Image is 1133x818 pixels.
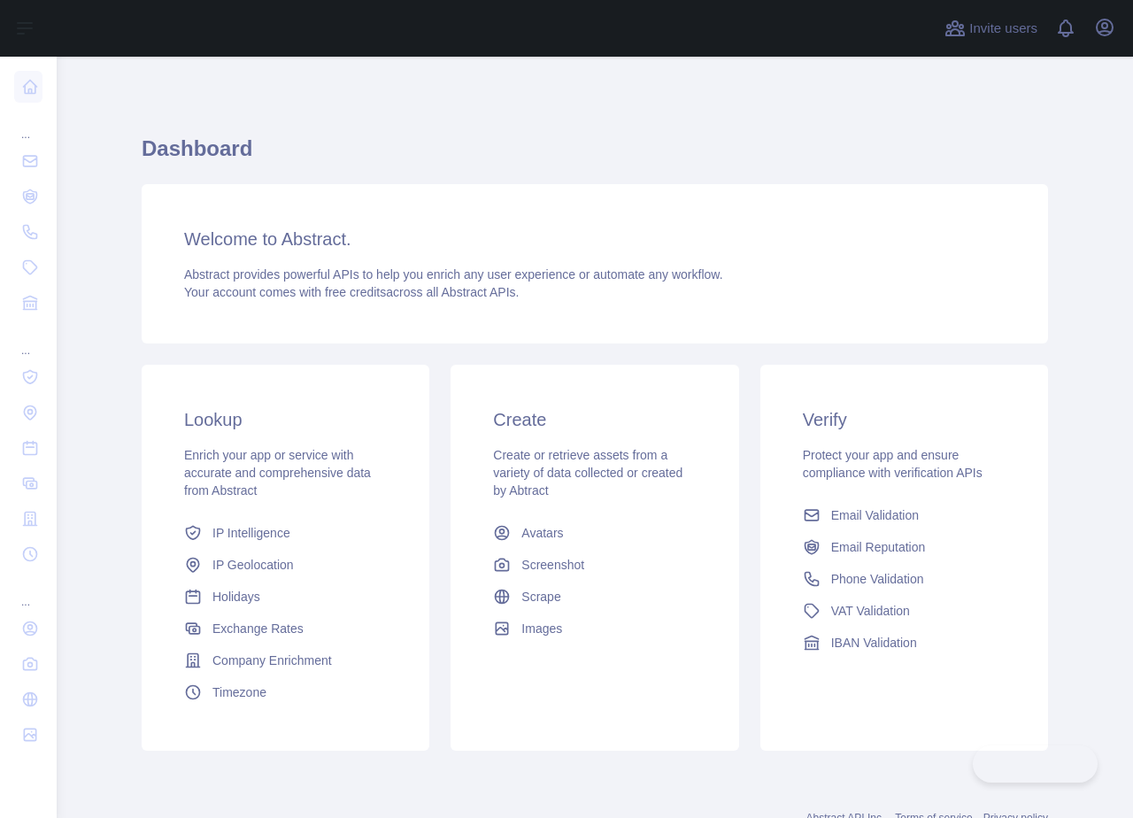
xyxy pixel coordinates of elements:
a: Email Reputation [796,531,1013,563]
span: Holidays [212,588,260,606]
a: IP Intelligence [177,517,394,549]
h3: Lookup [184,407,387,432]
a: IP Geolocation [177,549,394,581]
iframe: Toggle Customer Support [973,745,1098,783]
span: Scrape [521,588,560,606]
span: IBAN Validation [831,634,917,652]
span: Phone Validation [831,570,924,588]
span: IP Intelligence [212,524,290,542]
a: IBAN Validation [796,627,1013,659]
span: Images [521,620,562,637]
span: Exchange Rates [212,620,304,637]
a: Screenshot [486,549,703,581]
span: free credits [325,285,386,299]
span: Your account comes with across all Abstract APIs. [184,285,519,299]
button: Invite users [941,14,1041,42]
a: Email Validation [796,499,1013,531]
span: Avatars [521,524,563,542]
span: Create or retrieve assets from a variety of data collected or created by Abtract [493,448,682,498]
h3: Verify [803,407,1006,432]
h3: Welcome to Abstract. [184,227,1006,251]
a: VAT Validation [796,595,1013,627]
div: ... [14,106,42,142]
a: Company Enrichment [177,644,394,676]
span: Timezone [212,683,266,701]
a: Timezone [177,676,394,708]
span: Invite users [969,19,1037,39]
span: Enrich your app or service with accurate and comprehensive data from Abstract [184,448,371,498]
span: VAT Validation [831,602,910,620]
a: Scrape [486,581,703,613]
a: Exchange Rates [177,613,394,644]
span: Protect your app and ensure compliance with verification APIs [803,448,983,480]
span: Email Validation [831,506,919,524]
a: Holidays [177,581,394,613]
span: Abstract provides powerful APIs to help you enrich any user experience or automate any workflow. [184,267,723,282]
span: Company Enrichment [212,652,332,669]
span: Screenshot [521,556,584,574]
div: ... [14,574,42,609]
h3: Create [493,407,696,432]
a: Phone Validation [796,563,1013,595]
a: Avatars [486,517,703,549]
span: Email Reputation [831,538,926,556]
div: ... [14,322,42,358]
a: Images [486,613,703,644]
h1: Dashboard [142,135,1048,177]
span: IP Geolocation [212,556,294,574]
